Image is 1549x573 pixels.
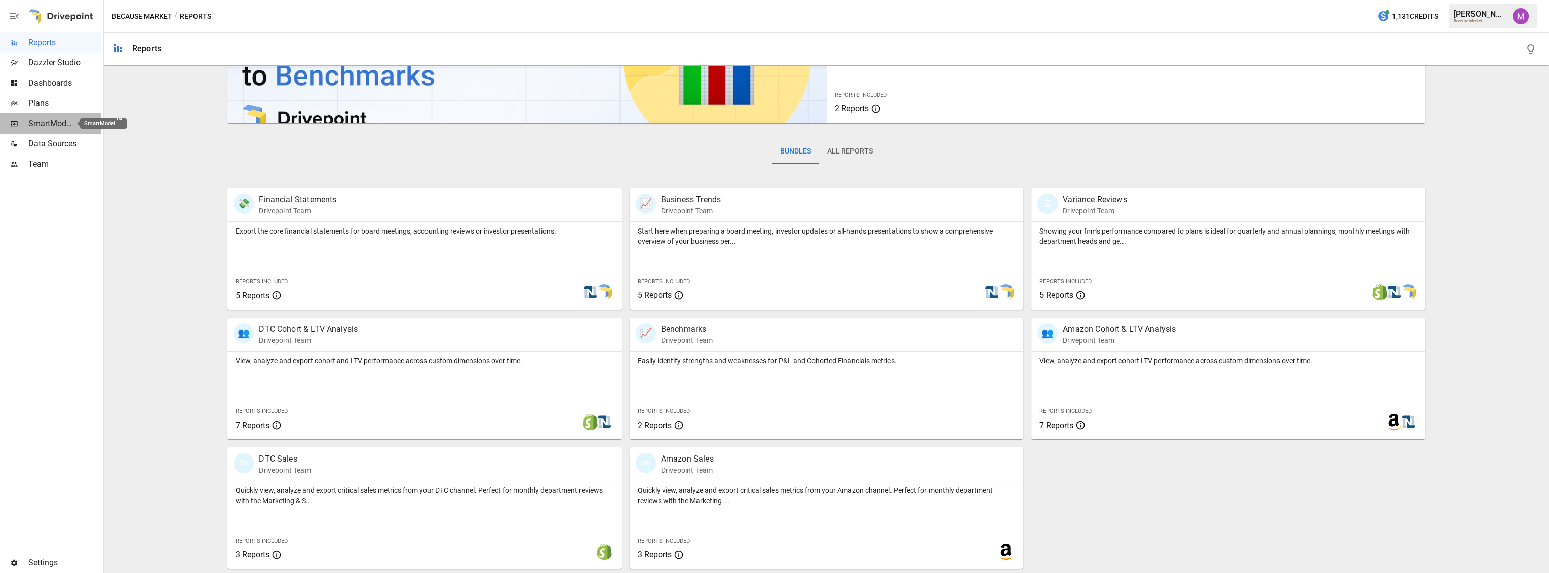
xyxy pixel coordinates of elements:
img: netsuite [596,414,612,430]
div: 💸 [234,194,254,214]
span: Dashboards [28,77,101,89]
p: Drivepoint Team [1063,206,1127,216]
div: Reports [132,44,161,53]
span: Reports Included [638,408,690,414]
img: smart model [596,284,612,300]
p: View, analyze and export cohort LTV performance across custom dimensions over time. [1039,356,1417,366]
div: 👥 [1037,323,1058,343]
p: Amazon Cohort & LTV Analysis [1063,323,1176,335]
span: Reports Included [1039,408,1092,414]
span: Reports Included [236,278,288,285]
div: [PERSON_NAME] [1454,9,1506,19]
span: 5 Reports [638,290,672,300]
span: 3 Reports [236,550,269,559]
span: Settings [28,557,101,569]
p: Amazon Sales [661,453,714,465]
div: 🛍 [636,453,656,473]
button: Bundles [772,139,819,164]
button: All Reports [819,139,881,164]
div: 📈 [636,323,656,343]
span: 5 Reports [1039,290,1073,300]
p: View, analyze and export cohort and LTV performance across custom dimensions over time. [236,356,613,366]
p: Financial Statements [259,194,336,206]
p: Export the core financial statements for board meetings, accounting reviews or investor presentat... [236,226,613,236]
p: Quickly view, analyze and export critical sales metrics from your Amazon channel. Perfect for mon... [638,485,1015,506]
p: Drivepoint Team [661,465,714,475]
span: Dazzler Studio [28,57,101,69]
p: DTC Sales [259,453,311,465]
p: Variance Reviews [1063,194,1127,206]
div: SmartModel [80,118,127,129]
span: 5 Reports [236,291,269,300]
button: Because Market [112,10,172,23]
span: 2 Reports [835,104,869,113]
p: Start here when preparing a board meeting, investor updates or all-hands presentations to show a ... [638,226,1015,246]
p: Drivepoint Team [259,335,358,346]
img: netsuite [582,284,598,300]
div: 🛍 [234,453,254,473]
button: 1,131Credits [1373,7,1442,26]
span: Reports Included [835,92,887,98]
div: 🗓 [1037,194,1058,214]
img: shopify [582,414,598,430]
span: Reports Included [638,538,690,544]
img: amazon [1386,414,1402,430]
img: amazon [998,544,1014,560]
p: Drivepoint Team [661,335,713,346]
span: Reports Included [1039,278,1092,285]
span: 3 Reports [638,550,672,559]
div: 👥 [234,323,254,343]
div: 📈 [636,194,656,214]
span: ™ [72,116,80,129]
span: 7 Reports [236,421,269,430]
p: Drivepoint Team [661,206,721,216]
span: Reports Included [236,538,288,544]
p: Drivepoint Team [1063,335,1176,346]
span: Reports [28,36,101,49]
p: Showing your firm's performance compared to plans is ideal for quarterly and annual plannings, mo... [1039,226,1417,246]
img: shopify [596,544,612,560]
span: Plans [28,97,101,109]
span: Reports Included [236,408,288,414]
p: Business Trends [661,194,721,206]
span: SmartModel [28,118,73,130]
p: DTC Cohort & LTV Analysis [259,323,358,335]
span: 1,131 Credits [1392,10,1438,23]
p: Drivepoint Team [259,465,311,475]
span: Reports Included [638,278,690,285]
span: 2 Reports [638,421,672,430]
img: smart model [1400,284,1416,300]
p: Easily identify strengths and weaknesses for P&L and Cohorted Financials metrics. [638,356,1015,366]
p: Benchmarks [661,323,713,335]
img: smart model [998,284,1014,300]
img: shopify [1372,284,1388,300]
div: Because Market [1454,19,1506,23]
span: Team [28,158,101,170]
div: / [174,10,178,23]
button: Umer Muhammed [1506,2,1535,30]
span: ™ [115,115,123,128]
span: Data Sources [28,138,101,150]
img: netsuite [984,284,1000,300]
p: Drivepoint Team [259,206,336,216]
span: 7 Reports [1039,421,1073,430]
p: Quickly view, analyze and export critical sales metrics from your DTC channel. Perfect for monthl... [236,485,613,506]
img: netsuite [1386,284,1402,300]
img: netsuite [1400,414,1416,430]
img: Umer Muhammed [1513,8,1529,24]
